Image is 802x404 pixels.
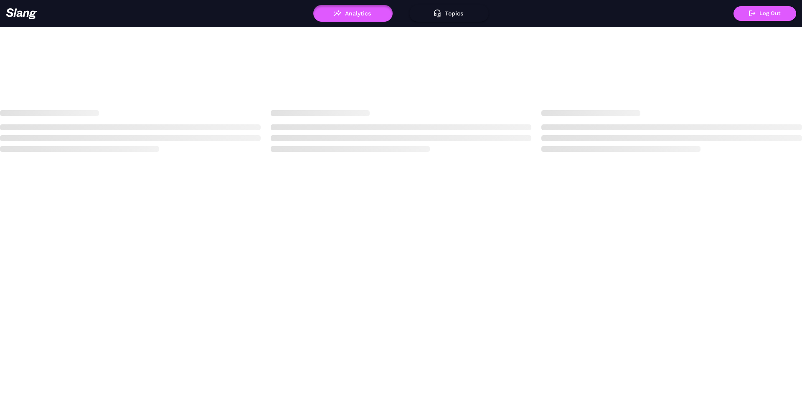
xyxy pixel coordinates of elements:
[733,6,796,21] button: Log Out
[313,5,393,22] button: Analytics
[6,8,37,19] img: 623511267c55cb56e2f2a487_logo2.png
[409,5,489,22] button: Topics
[313,10,393,16] a: Analytics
